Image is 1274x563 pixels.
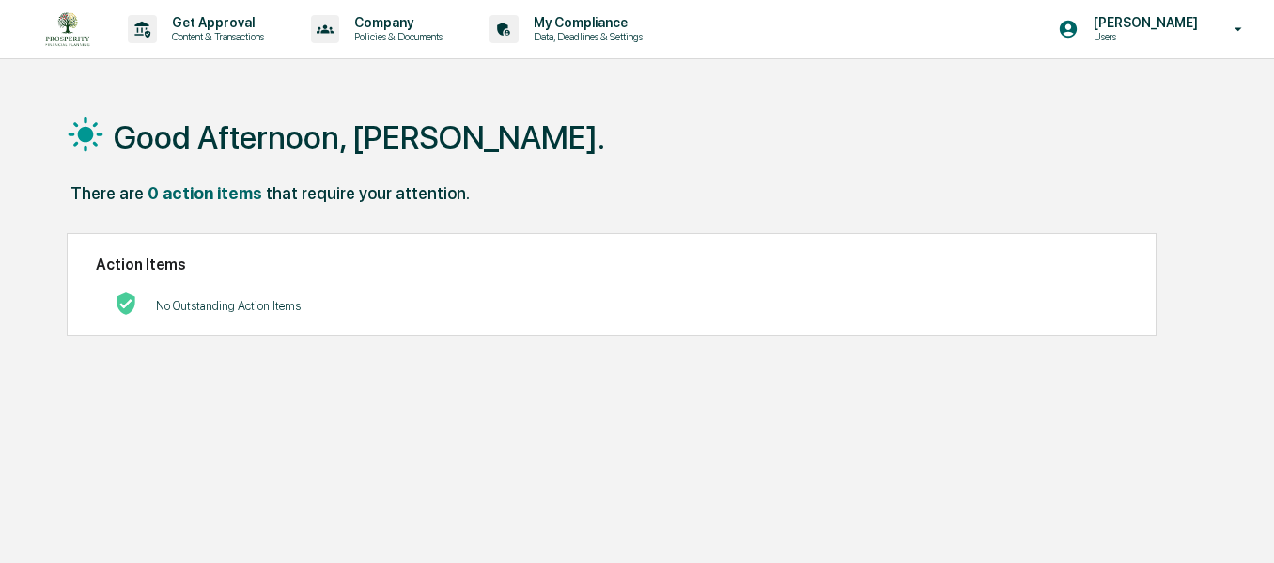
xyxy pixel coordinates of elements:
[339,15,452,30] p: Company
[115,292,137,315] img: No Actions logo
[156,299,301,313] p: No Outstanding Action Items
[157,30,273,43] p: Content & Transactions
[70,183,144,203] div: There are
[148,183,262,203] div: 0 action items
[96,256,1127,274] h2: Action Items
[339,30,452,43] p: Policies & Documents
[157,15,273,30] p: Get Approval
[45,7,90,52] img: logo
[266,183,470,203] div: that require your attention.
[1079,15,1207,30] p: [PERSON_NAME]
[114,118,605,156] h1: Good Afternoon, [PERSON_NAME].
[1079,30,1207,43] p: Users
[519,15,652,30] p: My Compliance
[519,30,652,43] p: Data, Deadlines & Settings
